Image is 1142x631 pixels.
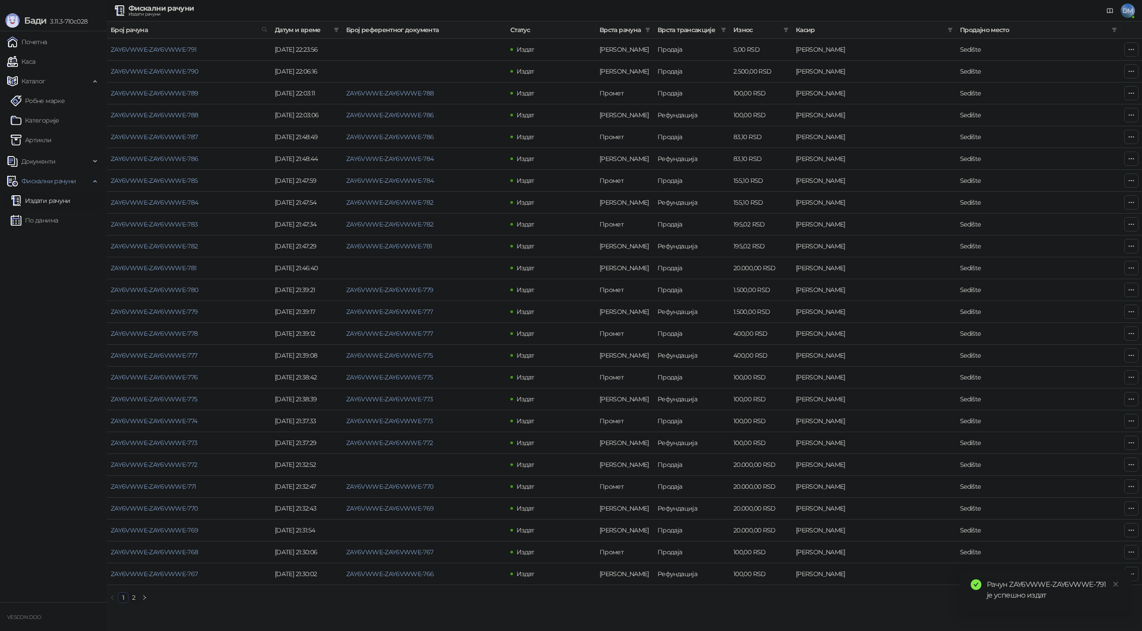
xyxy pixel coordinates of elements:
a: ZAY6VWWE-ZAY6VWWE-766 [346,570,434,578]
a: По данима [11,211,58,229]
th: Статус [507,21,596,39]
span: filter [946,23,955,37]
td: [DATE] 21:48:44 [271,148,343,170]
td: ZAY6VWWE-ZAY6VWWE-782 [107,235,271,257]
td: 1.500,00 RSD [730,279,792,301]
td: Промет [596,367,654,388]
a: ZAY6VWWE-ZAY6VWWE-779 [346,286,434,294]
td: Продаја [654,39,730,61]
li: Следећа страна [139,592,150,603]
a: ZAY6VWWE-ZAY6VWWE-786 [111,155,199,163]
td: Аванс [596,388,654,410]
td: ZAY6VWWE-ZAY6VWWE-781 [107,257,271,279]
th: Број рачуна [107,21,271,39]
td: Рефундација [654,388,730,410]
span: close [1113,581,1119,587]
td: ZAY6VWWE-ZAY6VWWE-770 [107,498,271,520]
a: ZAY6VWWE-ZAY6VWWE-784 [111,198,199,206]
td: 20.000,00 RSD [730,520,792,541]
span: Издат [517,286,534,294]
td: Sedište [956,148,1121,170]
td: Аванс [596,192,654,214]
td: Sedište [956,301,1121,323]
span: filter [948,27,953,33]
span: left [110,595,115,600]
td: 155,10 RSD [730,170,792,192]
span: Врста рачуна [600,25,641,35]
td: Продаја [654,410,730,432]
td: Аванс [596,563,654,585]
span: Број рачуна [111,25,258,35]
span: Издат [517,155,534,163]
a: ZAY6VWWE-ZAY6VWWE-782 [346,220,434,228]
span: Издат [517,570,534,578]
span: filter [783,27,789,33]
td: Промет [596,82,654,104]
td: Продаја [654,520,730,541]
td: [DATE] 21:32:47 [271,476,343,498]
td: Sedište [956,214,1121,235]
span: filter [1112,27,1117,33]
td: Dusan Minic [792,454,956,476]
td: Продаја [654,323,730,345]
a: ZAY6VWWE-ZAY6VWWE-786 [346,133,434,141]
td: Рефундација [654,563,730,585]
td: ZAY6VWWE-ZAY6VWWE-769 [107,520,271,541]
td: [DATE] 21:48:49 [271,126,343,148]
td: Dusan Minic [792,82,956,104]
span: Издат [517,264,534,272]
td: Dusan Minic [792,257,956,279]
td: Аванс [596,454,654,476]
span: Издат [517,45,534,54]
a: Робне марке [11,92,65,110]
a: ZAY6VWWE-ZAY6VWWE-788 [111,111,199,119]
td: Рефундација [654,192,730,214]
td: ZAY6VWWE-ZAY6VWWE-768 [107,541,271,563]
span: filter [721,27,726,33]
td: [DATE] 21:39:21 [271,279,343,301]
td: Продаја [654,82,730,104]
td: Dusan Minic [792,61,956,82]
a: ZAY6VWWE-ZAY6VWWE-769 [346,504,434,512]
td: 400,00 RSD [730,323,792,345]
span: Издат [517,67,534,75]
a: ZAY6VWWE-ZAY6VWWE-767 [111,570,198,578]
span: Издат [517,526,534,534]
td: Sedište [956,192,1121,214]
td: Dusan Minic [792,235,956,257]
td: Sedište [956,563,1121,585]
a: ZAY6VWWE-ZAY6VWWE-785 [111,177,198,185]
td: 100,00 RSD [730,388,792,410]
span: filter [1110,23,1119,37]
td: Аванс [596,345,654,367]
td: Промет [596,541,654,563]
a: ZAY6VWWE-ZAY6VWWE-788 [346,89,434,97]
td: 100,00 RSD [730,432,792,454]
td: Аванс [596,148,654,170]
a: ZAY6VWWE-ZAY6VWWE-772 [111,461,198,469]
a: ZAY6VWWE-ZAY6VWWE-773 [346,395,433,403]
span: Врста трансакције [658,25,717,35]
a: ZAY6VWWE-ZAY6VWWE-768 [111,548,199,556]
td: Dusan Minic [792,279,956,301]
td: Sedište [956,170,1121,192]
td: 83,10 RSD [730,126,792,148]
td: ZAY6VWWE-ZAY6VWWE-788 [107,104,271,126]
a: ZAY6VWWE-ZAY6VWWE-770 [111,504,198,512]
span: Издат [517,133,534,141]
td: Sedište [956,432,1121,454]
td: 5,00 RSD [730,39,792,61]
td: Sedište [956,61,1121,82]
td: [DATE] 22:03:06 [271,104,343,126]
td: Dusan Minic [792,301,956,323]
td: Аванс [596,432,654,454]
td: Sedište [956,520,1121,541]
td: Dusan Minic [792,432,956,454]
td: Аванс [596,257,654,279]
th: Врста трансакције [654,21,730,39]
img: Logo [5,13,20,28]
td: Рефундација [654,148,730,170]
td: [DATE] 21:31:54 [271,520,343,541]
span: Документи [21,153,55,170]
a: Издати рачуни [11,192,70,210]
